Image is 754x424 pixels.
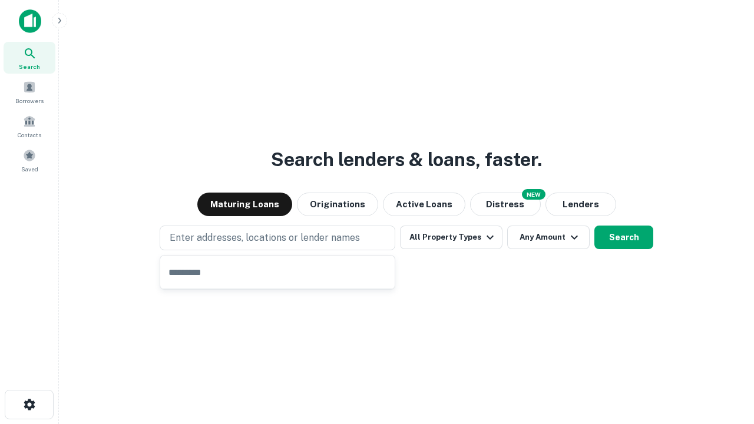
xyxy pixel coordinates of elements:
img: capitalize-icon.png [19,9,41,33]
iframe: Chat Widget [695,330,754,386]
button: Originations [297,193,378,216]
a: Saved [4,144,55,176]
div: NEW [522,189,545,200]
button: Lenders [545,193,616,216]
button: Any Amount [507,226,590,249]
button: Maturing Loans [197,193,292,216]
span: Contacts [18,130,41,140]
button: Active Loans [383,193,465,216]
button: Search distressed loans with lien and other non-mortgage details. [470,193,541,216]
button: Enter addresses, locations or lender names [160,226,395,250]
p: Enter addresses, locations or lender names [170,231,360,245]
span: Borrowers [15,96,44,105]
button: All Property Types [400,226,502,249]
span: Saved [21,164,38,174]
a: Borrowers [4,76,55,108]
a: Search [4,42,55,74]
a: Contacts [4,110,55,142]
span: Search [19,62,40,71]
h3: Search lenders & loans, faster. [271,145,542,174]
button: Search [594,226,653,249]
